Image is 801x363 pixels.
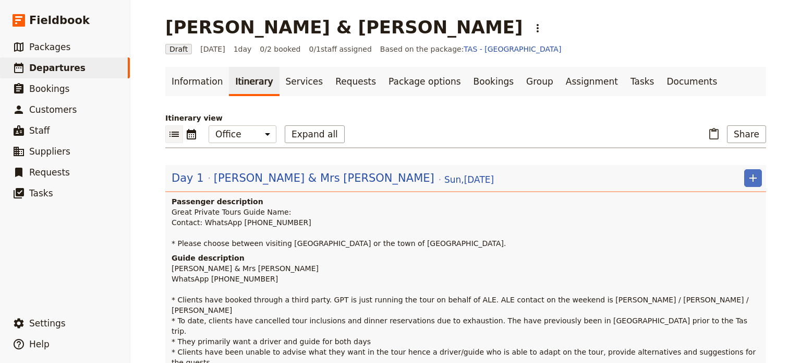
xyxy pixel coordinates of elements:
a: TAS - [GEOGRAPHIC_DATA] [464,45,561,53]
span: 0/2 booked [260,44,300,54]
span: Departures [29,63,86,73]
a: Group [520,67,560,96]
a: Documents [660,67,723,96]
p: Great Private Tours Guide Name: Contact: WhatsApp [PHONE_NUMBER] * Please choose between visiting... [172,207,762,249]
span: Based on the package: [380,44,562,54]
span: Sun , [DATE] [444,173,494,186]
h4: Guide description [172,253,762,263]
button: Edit day information [172,170,494,186]
button: Paste itinerary item [705,125,723,143]
a: Services [280,67,330,96]
span: 1 day [234,44,252,54]
span: Tasks [29,188,53,198]
span: Requests [29,167,70,178]
h4: Passenger description [172,196,762,207]
span: Packages [29,42,70,52]
span: Bookings [29,84,69,94]
span: Staff [29,125,50,136]
span: Day 1 [172,170,204,186]
span: Help [29,339,50,349]
p: Itinerary view [165,113,766,123]
button: Actions [529,19,547,37]
button: Add [744,169,762,187]
a: Itinerary [229,67,279,96]
span: Settings [29,318,66,329]
button: Expand all [285,125,345,143]
a: Information [165,67,229,96]
span: Customers [29,104,77,115]
button: List view [165,125,183,143]
button: Share [727,125,766,143]
span: [PERSON_NAME] & Mrs [PERSON_NAME] [214,170,434,186]
button: Calendar view [183,125,200,143]
span: Draft [165,44,192,54]
a: Tasks [624,67,661,96]
span: Fieldbook [29,13,90,28]
span: [DATE] [200,44,225,54]
a: Bookings [467,67,520,96]
span: 0 / 1 staff assigned [309,44,371,54]
a: Requests [329,67,382,96]
span: Suppliers [29,146,70,157]
a: Assignment [560,67,624,96]
h1: [PERSON_NAME] & [PERSON_NAME] [165,17,523,38]
a: Package options [382,67,467,96]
